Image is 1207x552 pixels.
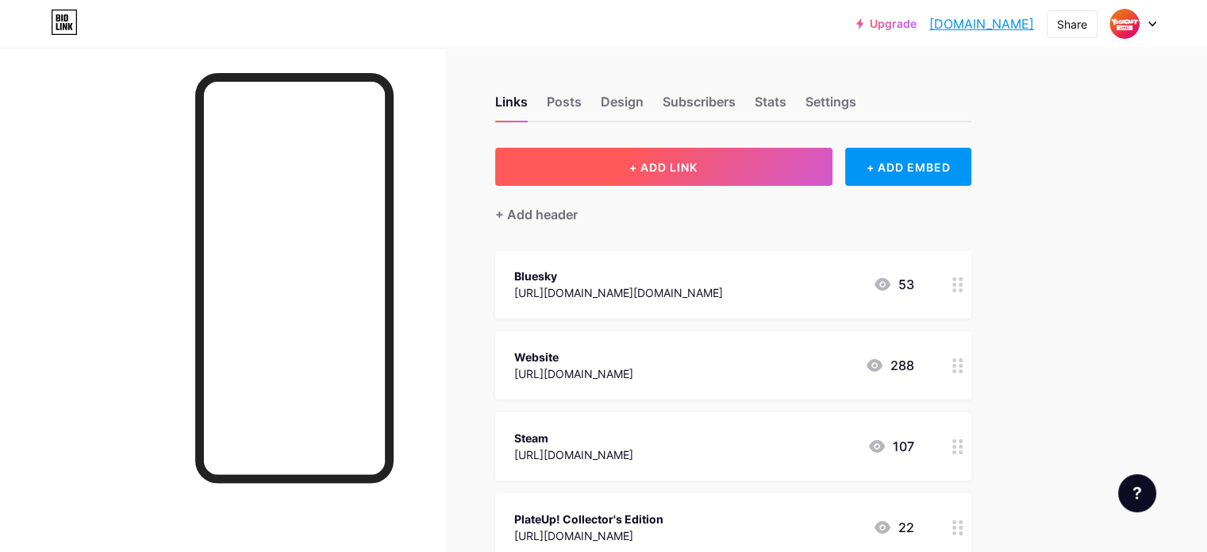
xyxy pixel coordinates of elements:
[601,92,644,121] div: Design
[856,17,917,30] a: Upgrade
[514,349,633,365] div: Website
[514,284,723,301] div: [URL][DOMAIN_NAME][DOMAIN_NAME]
[1057,16,1087,33] div: Share
[873,518,914,537] div: 22
[845,148,971,186] div: + ADD EMBED
[547,92,582,121] div: Posts
[629,160,698,174] span: + ADD LINK
[873,275,914,294] div: 53
[514,511,663,527] div: PlateUp! Collector's Edition
[514,446,633,463] div: [URL][DOMAIN_NAME]
[514,365,633,382] div: [URL][DOMAIN_NAME]
[865,356,914,375] div: 288
[929,14,1034,33] a: [DOMAIN_NAME]
[495,92,528,121] div: Links
[1109,9,1140,39] img: yogscastgames
[495,148,832,186] button: + ADD LINK
[805,92,856,121] div: Settings
[514,430,633,446] div: Steam
[514,268,723,284] div: Bluesky
[663,92,736,121] div: Subscribers
[514,527,663,544] div: [URL][DOMAIN_NAME]
[867,437,914,456] div: 107
[495,205,578,224] div: + Add header
[755,92,786,121] div: Stats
